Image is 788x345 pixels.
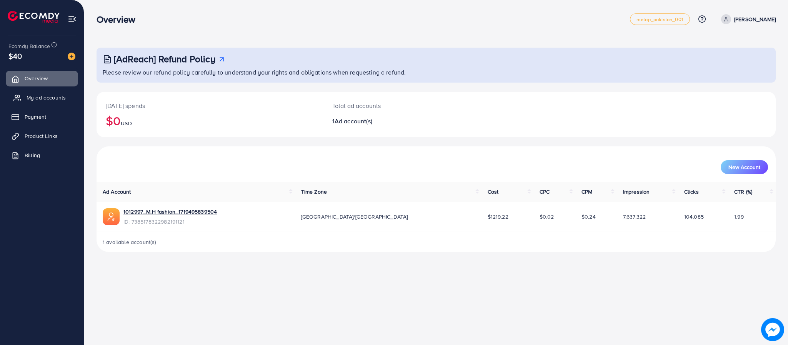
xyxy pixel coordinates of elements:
span: 1.99 [734,213,744,221]
span: New Account [728,164,760,170]
img: logo [8,11,60,23]
span: Impression [623,188,650,196]
span: $40 [8,50,22,61]
span: Product Links [25,132,58,140]
span: Ecomdy Balance [8,42,50,50]
a: metap_pakistan_001 [630,13,690,25]
a: My ad accounts [6,90,78,105]
a: Overview [6,71,78,86]
span: Overview [25,75,48,82]
a: Payment [6,109,78,124]
img: image [762,319,783,340]
span: My ad accounts [27,94,66,101]
span: USD [121,119,132,127]
span: Ad account(s) [335,117,372,125]
a: Product Links [6,128,78,144]
span: Cost [488,188,499,196]
img: ic-ads-acc.e4c84228.svg [103,208,120,225]
img: image [68,53,75,60]
span: CPM [581,188,592,196]
p: Total ad accounts [332,101,484,110]
span: Time Zone [301,188,327,196]
span: Billing [25,151,40,159]
span: Ad Account [103,188,131,196]
span: Clicks [684,188,699,196]
h2: $0 [106,113,314,128]
a: 1012997_M.H fashion_1719495839504 [123,208,217,216]
span: [GEOGRAPHIC_DATA]/[GEOGRAPHIC_DATA] [301,213,408,221]
h2: 1 [332,118,484,125]
a: Billing [6,148,78,163]
span: metap_pakistan_001 [636,17,683,22]
p: Please review our refund policy carefully to understand your rights and obligations when requesti... [103,68,771,77]
span: $1219.22 [488,213,508,221]
p: [PERSON_NAME] [734,15,776,24]
button: New Account [721,160,768,174]
span: CPC [540,188,550,196]
img: menu [68,15,77,23]
span: 104,085 [684,213,704,221]
span: $0.02 [540,213,554,221]
a: [PERSON_NAME] [718,14,776,24]
h3: [AdReach] Refund Policy [114,53,215,65]
span: $0.24 [581,213,596,221]
span: 7,637,322 [623,213,646,221]
h3: Overview [97,14,142,25]
p: [DATE] spends [106,101,314,110]
span: 1 available account(s) [103,238,157,246]
span: CTR (%) [734,188,752,196]
span: Payment [25,113,46,121]
span: ID: 7385178322982191121 [123,218,217,226]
